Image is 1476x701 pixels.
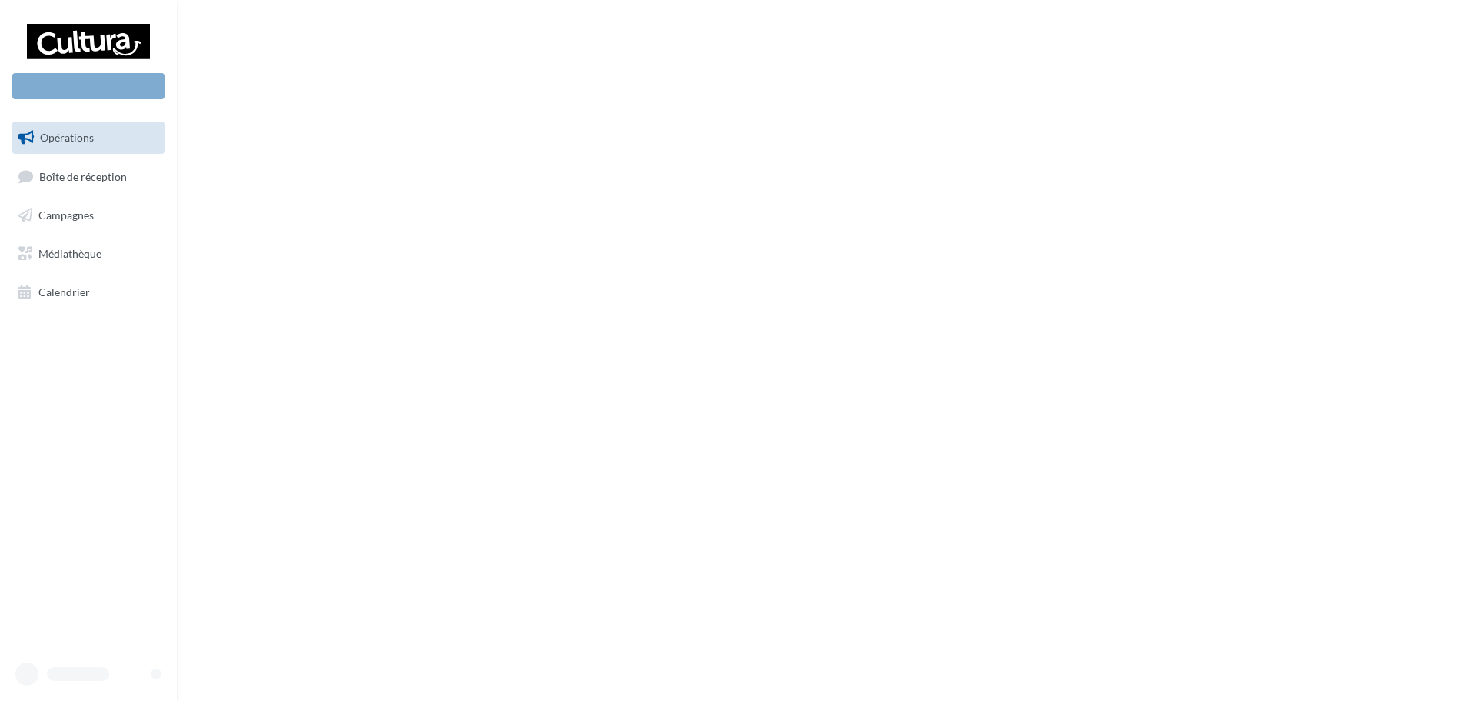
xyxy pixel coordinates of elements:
a: Boîte de réception [9,160,168,193]
span: Calendrier [38,285,90,298]
a: Opérations [9,122,168,154]
a: Calendrier [9,276,168,309]
span: Opérations [40,131,94,144]
span: Campagnes [38,209,94,222]
div: Nouvelle campagne [12,73,165,99]
span: Boîte de réception [39,169,127,182]
span: Médiathèque [38,247,101,260]
a: Médiathèque [9,238,168,270]
a: Campagnes [9,199,168,232]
